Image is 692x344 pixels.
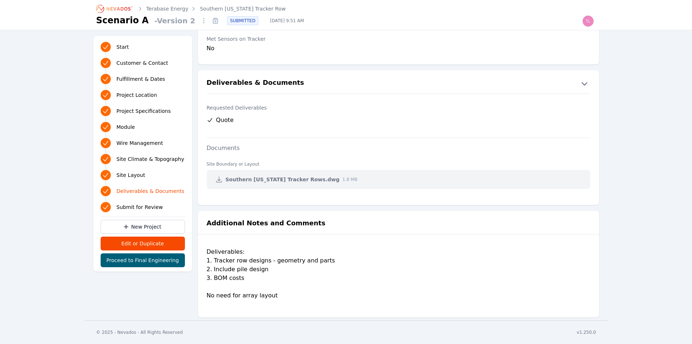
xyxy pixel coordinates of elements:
[577,329,596,335] div: v1.250.0
[207,44,390,53] div: No
[264,18,310,24] span: [DATE] 9:51 AM
[96,329,183,335] div: © 2025 - Nevados - All Rights Reserved
[227,16,258,25] div: SUBMITTED
[117,203,163,211] span: Submit for Review
[117,123,135,131] span: Module
[207,155,590,167] dt: Site Boundary or Layout
[117,75,165,83] span: Fulfillment & Dates
[207,104,590,111] label: Requested Deliverables
[200,5,286,12] a: Southern [US_STATE] Tracker Row
[151,16,198,26] span: - Version 2
[117,91,157,99] span: Project Location
[207,35,390,43] label: Met Sensors on Tracker
[198,145,248,151] label: Documents
[117,171,145,179] span: Site Layout
[101,220,185,234] a: New Project
[101,40,185,214] nav: Progress
[101,237,185,250] button: Edit or Duplicate
[96,3,286,15] nav: Breadcrumb
[101,253,185,267] button: Proceed to Final Engineering
[207,248,590,306] div: Deliverables: 1. Tracker row designs - geometry and parts 2. Include pile design 3. BOM costs No ...
[117,187,185,195] span: Deliverables & Documents
[117,139,163,147] span: Wire Management
[226,176,340,183] span: Southern [US_STATE] Tracker Rows.dwg
[207,78,304,89] h2: Deliverables & Documents
[216,116,234,124] span: Quote
[146,5,189,12] a: Terabase Energy
[117,59,168,67] span: Customer & Contact
[582,15,594,27] img: tle@terabase.energy
[198,78,599,89] button: Deliverables & Documents
[342,177,357,182] span: 1.8 MB
[117,107,171,115] span: Project Specifications
[117,155,184,163] span: Site Climate & Topography
[117,43,129,51] span: Start
[96,15,149,26] h1: Scenario A
[207,218,325,228] h2: Additional Notes and Comments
